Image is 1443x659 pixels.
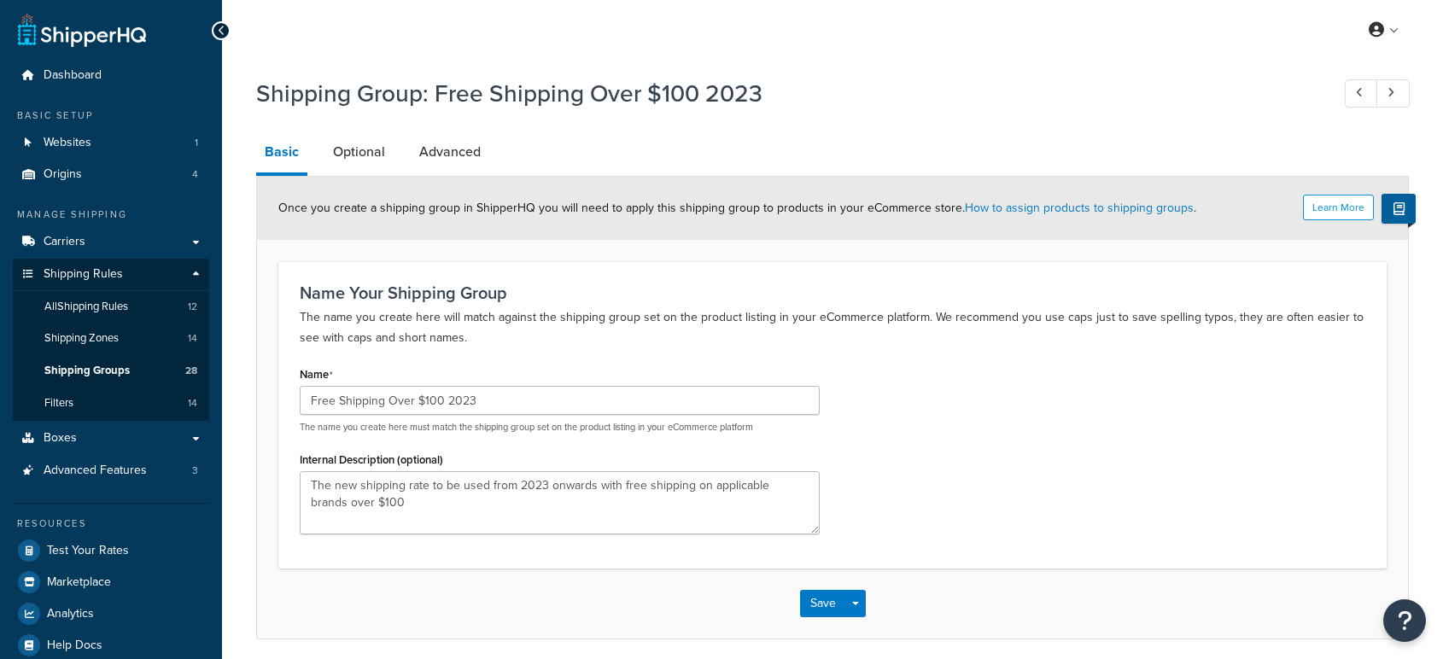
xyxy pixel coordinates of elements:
[324,131,394,172] a: Optional
[13,207,209,222] div: Manage Shipping
[47,544,129,558] span: Test Your Rates
[13,323,209,354] a: Shipping Zones14
[44,235,85,249] span: Carriers
[300,283,1365,302] h3: Name Your Shipping Group
[188,396,197,411] span: 14
[300,453,443,466] label: Internal Description (optional)
[44,396,73,411] span: Filters
[192,464,198,478] span: 3
[13,355,209,387] li: Shipping Groups
[411,131,489,172] a: Advanced
[13,259,209,421] li: Shipping Rules
[300,421,820,434] p: The name you create here must match the shipping group set on the product listing in your eCommer...
[13,567,209,598] a: Marketplace
[800,590,846,617] button: Save
[44,331,119,346] span: Shipping Zones
[1303,195,1374,220] button: Learn More
[13,455,209,487] li: Advanced Features
[1376,79,1410,108] a: Next Record
[13,60,209,91] a: Dashboard
[13,127,209,159] a: Websites1
[278,199,1196,217] span: Once you create a shipping group in ShipperHQ you will need to apply this shipping group to produ...
[13,388,209,419] a: Filters14
[13,455,209,487] a: Advanced Features3
[13,159,209,190] li: Origins
[13,323,209,354] li: Shipping Zones
[44,431,77,446] span: Boxes
[1345,79,1378,108] a: Previous Record
[13,226,209,258] a: Carriers
[13,127,209,159] li: Websites
[44,300,128,314] span: All Shipping Rules
[300,471,820,534] textarea: The new shipping rate to be used from 2023 onwards with free shipping on applicable brands over $100
[13,355,209,387] a: Shipping Groups28
[185,364,197,378] span: 28
[13,388,209,419] li: Filters
[13,291,209,323] a: AllShipping Rules12
[188,300,197,314] span: 12
[188,331,197,346] span: 14
[47,575,111,590] span: Marketplace
[13,108,209,123] div: Basic Setup
[44,167,82,182] span: Origins
[44,68,102,83] span: Dashboard
[13,259,209,290] a: Shipping Rules
[192,167,198,182] span: 4
[1382,194,1416,224] button: Show Help Docs
[300,307,1365,348] p: The name you create here will match against the shipping group set on the product listing in your...
[1383,599,1426,642] button: Open Resource Center
[44,267,123,282] span: Shipping Rules
[44,364,130,378] span: Shipping Groups
[300,368,333,382] label: Name
[47,607,94,621] span: Analytics
[47,639,102,653] span: Help Docs
[44,464,147,478] span: Advanced Features
[965,199,1194,217] a: How to assign products to shipping groups
[13,598,209,629] a: Analytics
[195,136,198,150] span: 1
[256,131,307,176] a: Basic
[13,516,209,531] div: Resources
[13,159,209,190] a: Origins4
[256,77,1313,110] h1: Shipping Group: Free Shipping Over $100 2023
[13,535,209,566] a: Test Your Rates
[44,136,91,150] span: Websites
[13,423,209,454] a: Boxes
